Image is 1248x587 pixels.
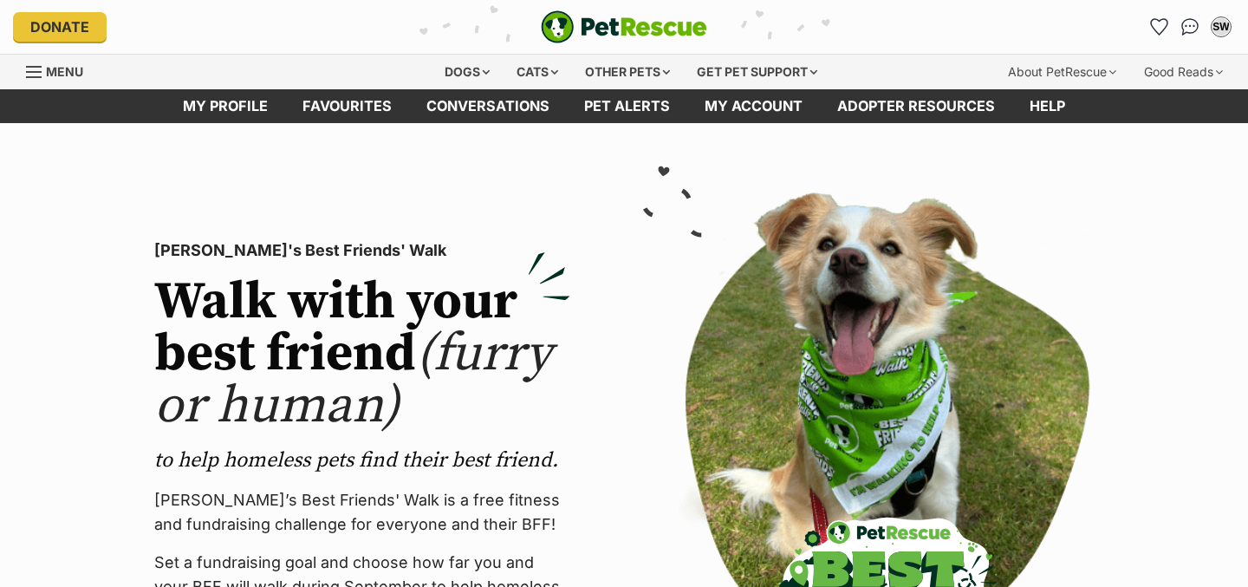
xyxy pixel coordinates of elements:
[154,277,570,433] h2: Walk with your best friend
[1212,18,1230,36] div: SW
[1132,55,1235,89] div: Good Reads
[573,55,682,89] div: Other pets
[409,89,567,123] a: conversations
[541,10,707,43] img: logo-e224e6f780fb5917bec1dbf3a21bbac754714ae5b6737aabdf751b685950b380.svg
[1181,18,1199,36] img: chat-41dd97257d64d25036548639549fe6c8038ab92f7586957e7f3b1b290dea8141.svg
[1145,13,1235,41] ul: Account quick links
[820,89,1012,123] a: Adopter resources
[154,238,570,263] p: [PERSON_NAME]'s Best Friends' Walk
[1176,13,1204,41] a: Conversations
[1145,13,1173,41] a: Favourites
[432,55,502,89] div: Dogs
[46,64,83,79] span: Menu
[567,89,687,123] a: Pet alerts
[996,55,1128,89] div: About PetRescue
[685,55,829,89] div: Get pet support
[541,10,707,43] a: PetRescue
[166,89,285,123] a: My profile
[1207,13,1235,41] button: My account
[13,12,107,42] a: Donate
[687,89,820,123] a: My account
[154,322,552,439] span: (furry or human)
[504,55,570,89] div: Cats
[154,488,570,537] p: [PERSON_NAME]’s Best Friends' Walk is a free fitness and fundraising challenge for everyone and t...
[285,89,409,123] a: Favourites
[26,55,95,86] a: Menu
[1012,89,1082,123] a: Help
[154,447,570,474] p: to help homeless pets find their best friend.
